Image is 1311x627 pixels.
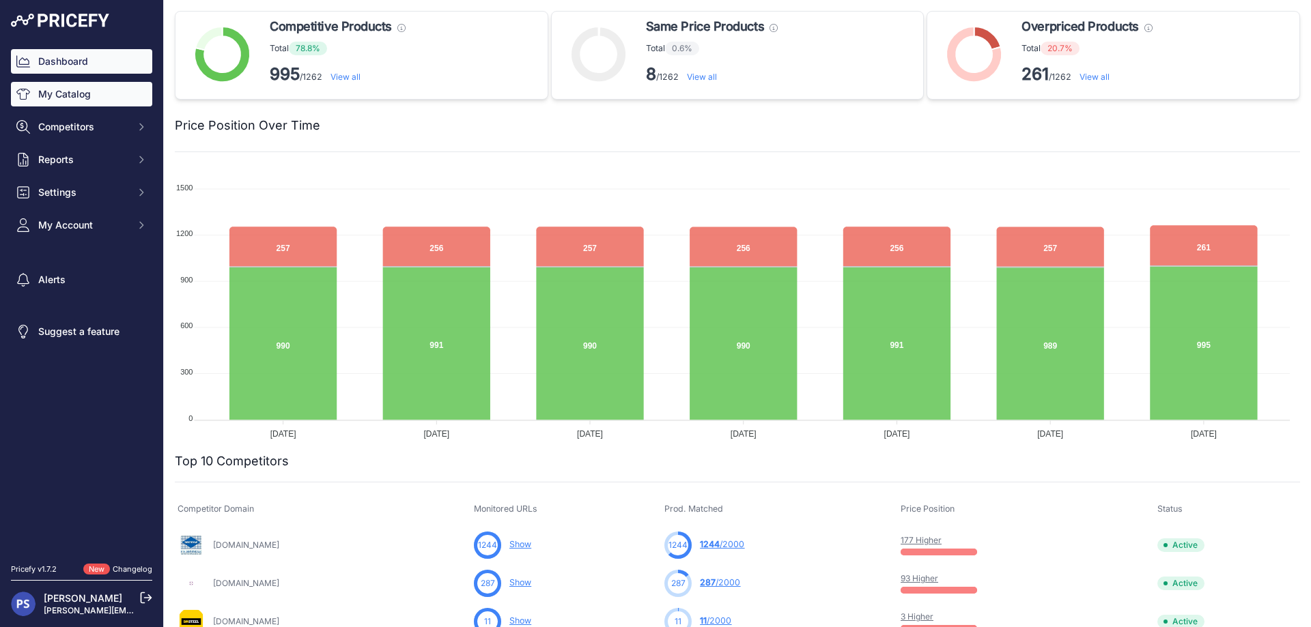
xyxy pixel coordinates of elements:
[700,539,720,549] span: 1244
[671,577,686,589] span: 287
[478,539,497,551] span: 1244
[1191,429,1217,439] tspan: [DATE]
[700,577,740,587] a: 287/2000
[1080,72,1110,82] a: View all
[1041,42,1080,55] span: 20.7%
[11,319,152,344] a: Suggest a feature
[175,452,289,471] h2: Top 10 Competitors
[1157,577,1204,590] span: Active
[38,120,128,134] span: Competitors
[481,577,495,589] span: 287
[180,276,193,284] tspan: 900
[1157,504,1183,514] span: Status
[11,49,152,547] nav: Sidebar
[423,429,449,439] tspan: [DATE]
[44,605,322,615] a: [PERSON_NAME][EMAIL_ADDRESS][PERSON_NAME][DOMAIN_NAME]
[330,72,361,82] a: View all
[11,49,152,74] a: Dashboard
[270,17,392,36] span: Competitive Products
[176,229,193,237] tspan: 1200
[188,414,193,422] tspan: 0
[270,64,300,84] strong: 995
[38,218,128,232] span: My Account
[83,564,110,575] span: New
[901,573,938,583] a: 93 Higher
[665,42,699,55] span: 0.6%
[38,186,128,199] span: Settings
[474,504,537,514] span: Monitored URLs
[213,578,279,588] a: [DOMAIN_NAME]
[700,539,744,549] a: 1244/2000
[178,504,254,514] span: Competitor Domain
[11,147,152,172] button: Reports
[11,115,152,139] button: Competitors
[901,535,942,545] a: 177 Higher
[113,564,152,574] a: Changelog
[509,615,531,626] a: Show
[901,504,955,514] span: Price Position
[11,82,152,106] a: My Catalog
[646,42,778,55] p: Total
[1021,64,1049,84] strong: 261
[646,64,656,84] strong: 8
[44,592,122,604] a: [PERSON_NAME]
[700,615,731,626] a: 11/2000
[1037,429,1063,439] tspan: [DATE]
[175,116,320,135] h2: Price Position Over Time
[11,564,57,575] div: Pricefy v1.7.2
[289,42,327,55] span: 78.8%
[38,153,128,166] span: Reports
[731,429,757,439] tspan: [DATE]
[270,42,406,55] p: Total
[213,540,279,550] a: [DOMAIN_NAME]
[11,14,109,27] img: Pricefy Logo
[11,213,152,237] button: My Account
[646,17,764,36] span: Same Price Products
[700,615,707,626] span: 11
[1021,42,1152,55] p: Total
[509,539,531,549] a: Show
[901,611,933,622] a: 3 Higher
[270,63,406,85] p: /1262
[687,72,717,82] a: View all
[176,184,193,192] tspan: 1500
[646,63,778,85] p: /1262
[668,539,688,551] span: 1244
[884,429,910,439] tspan: [DATE]
[664,504,723,514] span: Prod. Matched
[1021,17,1138,36] span: Overpriced Products
[11,267,152,292] a: Alerts
[11,180,152,205] button: Settings
[700,577,716,587] span: 287
[1157,538,1204,552] span: Active
[180,321,193,330] tspan: 600
[270,429,296,439] tspan: [DATE]
[1021,63,1152,85] p: /1262
[213,616,279,626] a: [DOMAIN_NAME]
[180,368,193,376] tspan: 300
[577,429,603,439] tspan: [DATE]
[509,577,531,587] a: Show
